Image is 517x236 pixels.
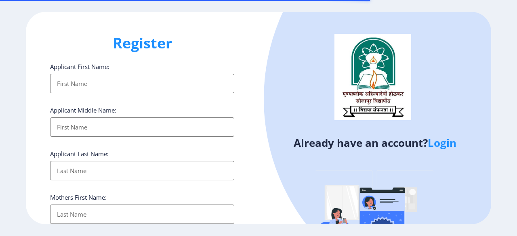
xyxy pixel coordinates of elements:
input: Last Name [50,161,234,180]
label: Applicant Last Name: [50,150,109,158]
input: First Name [50,74,234,93]
img: logo [334,34,411,120]
label: Applicant First Name: [50,63,109,71]
h1: Register [50,33,234,53]
label: Mothers First Name: [50,193,107,201]
label: Applicant Middle Name: [50,106,116,114]
input: First Name [50,117,234,137]
h4: Already have an account? [265,136,485,149]
a: Login [428,136,456,150]
input: Last Name [50,205,234,224]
